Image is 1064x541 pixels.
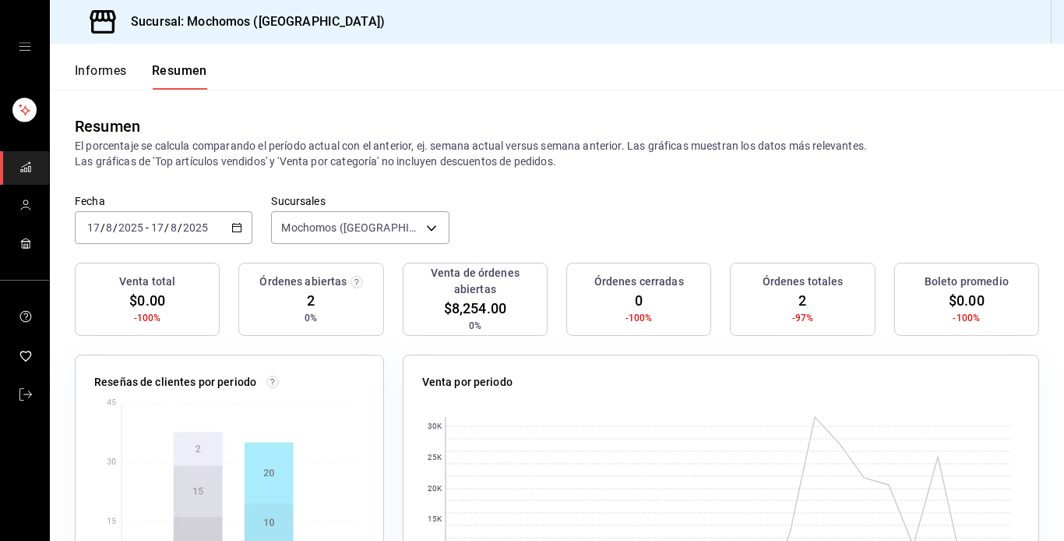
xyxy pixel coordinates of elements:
font: $8,254.00 [444,300,506,316]
font: Las gráficas de 'Top artículos vendidos' y 'Venta por categoría' no incluyen descuentos de pedidos. [75,155,556,168]
font: Sucursales [271,194,325,207]
font: 0% [305,313,317,324]
font: Fecha [75,194,105,207]
font: -100% [134,313,161,324]
span: / [100,221,105,234]
span: / [178,221,182,234]
font: Venta por periodo [422,376,513,388]
text: 20K [427,484,442,493]
font: Sucursal: Mochomos ([GEOGRAPHIC_DATA]) [131,14,385,29]
font: -100% [953,313,980,324]
input: -- [105,221,113,234]
font: Informes [75,63,127,78]
font: Mochomos ([GEOGRAPHIC_DATA]) [281,221,454,234]
span: / [113,221,118,234]
font: Órdenes cerradas [594,275,684,288]
font: Órdenes abiertas [259,275,347,288]
font: $0.00 [949,292,985,309]
input: -- [86,221,100,234]
input: -- [150,221,164,234]
font: El porcentaje se calcula comparando el período actual con el anterior, ej. semana actual versus s... [75,140,867,152]
button: cajón abierto [19,41,31,53]
font: -97% [792,313,814,324]
font: Reseñas de clientes por periodo [94,376,256,388]
input: ---- [118,221,144,234]
span: - [146,221,149,234]
font: Resumen [152,63,207,78]
font: 2 [307,292,315,309]
font: Venta de órdenes abiertas [431,267,520,295]
font: $0.00 [129,292,165,309]
font: Boleto promedio [925,275,1009,288]
text: 25K [427,453,442,461]
text: 15K [427,514,442,523]
input: -- [170,221,178,234]
input: ---- [182,221,209,234]
font: Venta total [119,275,175,288]
font: Órdenes totales [763,275,844,288]
span: / [164,221,169,234]
div: pestañas de navegación [75,62,207,90]
font: 2 [798,292,806,309]
font: Resumen [75,117,140,136]
font: -100% [625,313,653,324]
font: 0 [635,292,643,309]
font: 0% [469,320,481,331]
text: 30K [427,422,442,430]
